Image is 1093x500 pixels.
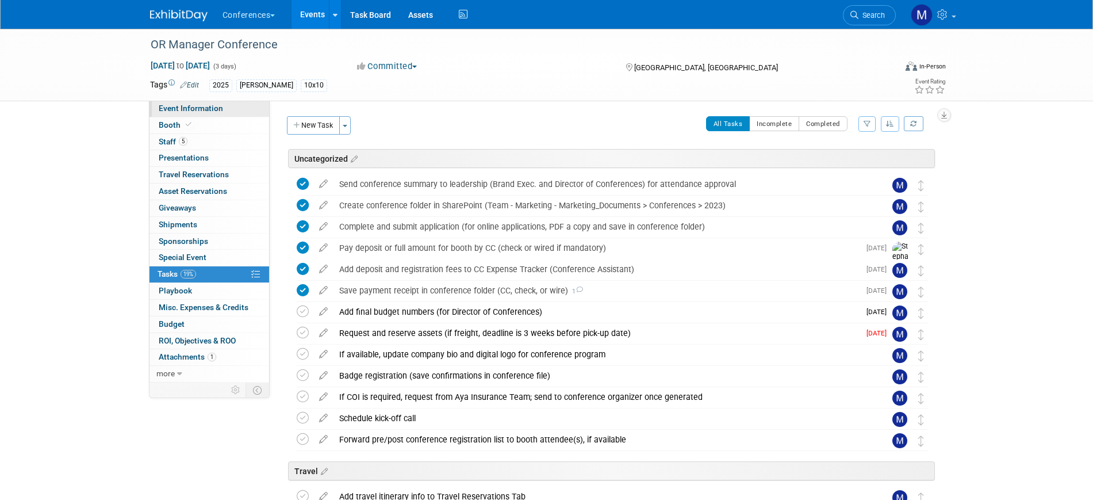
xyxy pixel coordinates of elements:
[150,60,210,71] span: [DATE] [DATE]
[159,253,206,262] span: Special Event
[212,63,236,70] span: (3 days)
[918,287,924,297] i: Move task
[149,234,269,250] a: Sponsorships
[318,465,328,476] a: Edit sections
[149,184,269,200] a: Asset Reservations
[906,62,917,71] img: Format-Inperson.png
[918,308,924,319] i: Move task
[159,186,227,196] span: Asset Reservations
[180,81,199,89] a: Edit
[313,371,333,381] a: edit
[246,383,269,398] td: Toggle Event Tabs
[159,170,229,179] span: Travel Reservations
[149,266,269,283] a: Tasks19%
[149,333,269,349] a: ROI, Objectives & ROO
[828,60,946,77] div: Event Format
[866,265,892,273] span: [DATE]
[333,302,860,322] div: Add final budget numbers (for Director of Conferences)
[918,436,924,446] i: Move task
[159,104,223,113] span: Event Information
[918,393,924,404] i: Move task
[333,259,860,279] div: Add deposit and registration fees to CC Expense Tracker (Conference Assistant)
[858,11,885,20] span: Search
[843,5,896,25] a: Search
[313,285,333,296] a: edit
[159,203,196,212] span: Giveaways
[892,327,907,342] img: Marygrace LeGros
[911,4,933,26] img: Marygrace LeGros
[149,300,269,316] a: Misc. Expenses & Credits
[866,308,892,316] span: [DATE]
[333,196,869,215] div: Create conference folder in SharePoint (Team - Marketing - Marketing_Documents > Conferences > 2023)
[149,349,269,365] a: Attachments1
[150,10,208,21] img: ExhibitDay
[892,306,907,320] img: Marygrace LeGros
[149,117,269,133] a: Booth
[333,323,860,343] div: Request and reserve assets (if freight, deadline is 3 weeks before pick-up date)
[149,283,269,299] a: Playbook
[159,303,248,312] span: Misc. Expenses & Credits
[313,200,333,211] a: edit
[159,153,209,162] span: Presentations
[179,137,187,146] span: 5
[892,412,907,427] img: Marygrace LeGros
[706,116,750,131] button: All Tasks
[313,307,333,317] a: edit
[918,372,924,383] i: Move task
[892,369,907,384] img: Marygrace LeGros
[892,348,907,363] img: Marygrace LeGros
[892,284,907,299] img: Marygrace LeGros
[149,200,269,216] a: Giveaways
[150,79,199,92] td: Tags
[866,244,892,252] span: [DATE]
[918,265,924,276] i: Move task
[892,199,907,214] img: Marygrace LeGros
[892,433,907,448] img: Marygrace LeGros
[333,345,869,364] div: If available, update company bio and digital logo for conference program
[333,281,860,300] div: Save payment receipt in conference folder (CC, check, or wire)
[175,61,186,70] span: to
[158,269,196,278] span: Tasks
[313,264,333,274] a: edit
[313,179,333,189] a: edit
[186,121,191,128] i: Booth reservation complete
[313,413,333,423] a: edit
[313,222,333,232] a: edit
[149,250,269,266] a: Special Event
[866,287,892,295] span: [DATE]
[159,286,192,295] span: Playbook
[333,409,869,428] div: Schedule kick-off call
[749,116,799,131] button: Incomplete
[149,366,269,382] a: more
[333,366,869,386] div: Badge registration (save confirmations in conference file)
[333,387,869,407] div: If COI is required, request from Aya Insurance Team; send to conference organizer once generated
[181,270,196,278] span: 19%
[287,116,340,135] button: New Task
[159,336,236,345] span: ROI, Objectives & ROO
[799,116,847,131] button: Completed
[892,178,907,193] img: Marygrace LeGros
[313,328,333,338] a: edit
[159,352,216,361] span: Attachments
[333,217,869,236] div: Complete and submit application (for online applications, PDF a copy and save in conference folder)
[904,116,923,131] a: Refresh
[288,461,935,480] div: Travel
[918,350,924,361] i: Move task
[147,35,879,55] div: OR Manager Conference
[313,392,333,402] a: edit
[313,243,333,253] a: edit
[226,383,246,398] td: Personalize Event Tab Strip
[159,220,197,229] span: Shipments
[288,149,935,168] div: Uncategorized
[918,201,924,212] i: Move task
[313,349,333,360] a: edit
[892,242,910,292] img: Stephanie Donley
[301,79,327,91] div: 10x10
[914,79,945,85] div: Event Rating
[892,263,907,278] img: Marygrace LeGros
[918,180,924,191] i: Move task
[156,369,175,378] span: more
[333,238,860,258] div: Pay deposit or full amount for booth by CC (check or wired if mandatory)
[149,101,269,117] a: Event Information
[159,137,187,146] span: Staff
